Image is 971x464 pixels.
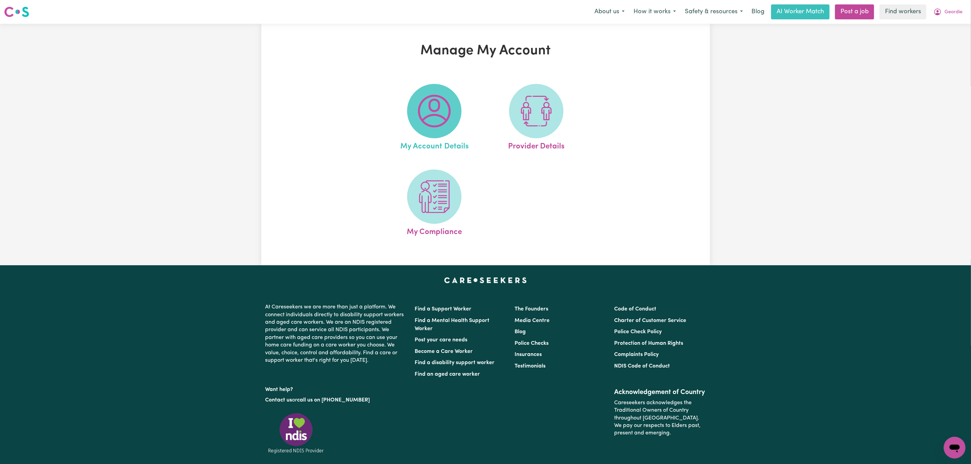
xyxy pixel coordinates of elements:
a: NDIS Code of Conduct [614,363,670,369]
a: Post your care needs [415,337,468,343]
a: Protection of Human Rights [614,341,683,346]
p: Want help? [265,383,407,393]
a: Media Centre [515,318,550,323]
a: Careseekers logo [4,4,29,20]
p: At Careseekers we are more than just a platform. We connect individuals directly to disability su... [265,301,407,367]
span: My Account Details [400,138,469,153]
a: My Account Details [385,84,483,153]
span: My Compliance [407,224,462,238]
img: Careseekers logo [4,6,29,18]
a: Contact us [265,397,292,403]
span: Provider Details [508,138,565,153]
a: My Compliance [385,169,483,238]
button: Safety & resources [680,5,747,19]
iframe: Button to launch messaging window, conversation in progress [944,437,966,459]
a: Find an aged care worker [415,372,480,377]
a: Find a disability support worker [415,360,495,365]
button: How it works [629,5,680,19]
h2: Acknowledgement of Country [614,388,706,396]
a: Insurances [515,352,542,357]
a: Post a job [835,4,874,19]
button: My Account [929,5,967,19]
span: Geordie [944,8,963,16]
a: Blog [515,329,526,335]
a: Code of Conduct [614,306,656,312]
a: Careseekers home page [444,278,527,283]
a: Find a Support Worker [415,306,472,312]
p: Careseekers acknowledges the Traditional Owners of Country throughout [GEOGRAPHIC_DATA]. We pay o... [614,396,706,440]
a: Provider Details [487,84,585,153]
a: Testimonials [515,363,545,369]
a: AI Worker Match [771,4,830,19]
a: Become a Care Worker [415,349,473,354]
a: Find workers [880,4,926,19]
a: Police Checks [515,341,549,346]
h1: Manage My Account [340,43,631,59]
a: The Founders [515,306,548,312]
a: Blog [747,4,768,19]
a: Police Check Policy [614,329,662,335]
a: Complaints Policy [614,352,659,357]
p: or [265,394,407,407]
a: Charter of Customer Service [614,318,686,323]
a: call us on [PHONE_NUMBER] [297,397,370,403]
button: About us [590,5,629,19]
a: Find a Mental Health Support Worker [415,318,490,332]
img: Registered NDIS provider [265,412,327,454]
